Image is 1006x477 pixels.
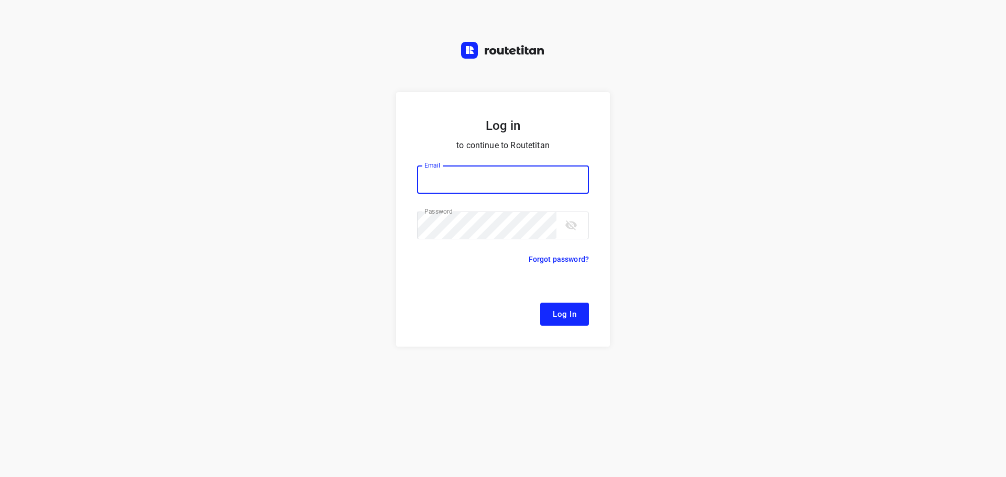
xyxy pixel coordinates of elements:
button: Log In [540,303,589,326]
button: toggle password visibility [561,215,582,236]
p: to continue to Routetitan [417,138,589,153]
span: Log In [553,307,576,321]
img: Routetitan [461,42,545,59]
h5: Log in [417,117,589,134]
p: Forgot password? [529,253,589,265]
